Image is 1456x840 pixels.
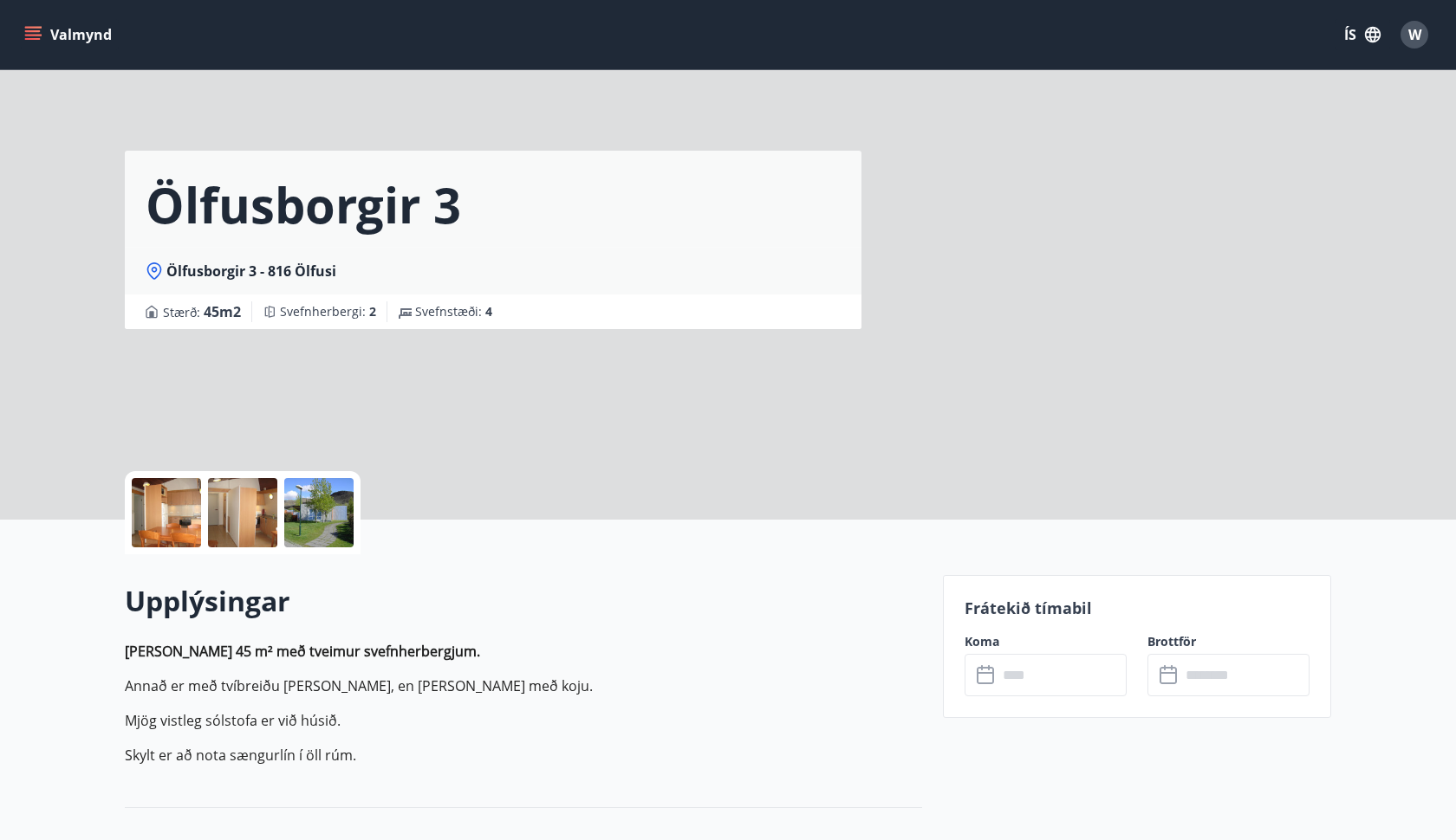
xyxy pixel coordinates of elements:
[125,675,922,696] p: Annað er með tví­breiðu [PERSON_NAME], en [PERSON_NAME] með koju.
[125,582,922,620] h2: Upplýsingar
[204,302,241,321] span: 45 m2
[163,301,241,322] span: Stærð :
[21,19,119,50] button: menu
[485,303,492,320] span: 4
[415,303,492,320] span: Svefnstæði :
[146,171,461,237] h1: Ölfusborgir 3
[125,642,480,661] strong: [PERSON_NAME] 45 m² með tveimur svefn­her­bergjum.
[125,710,922,731] p: Mjög vistleg sólstofa er við húsið.
[166,262,336,281] span: Ölfusborgir 3 - 816 Ölfusi
[125,745,922,766] p: Skylt er að nota sængurlín í öll rúm.
[1394,14,1435,55] button: W
[280,303,376,320] span: Svefnherbergi :
[1147,633,1310,650] label: Brottför
[369,303,376,320] span: 2
[965,633,1127,650] label: Koma
[965,597,1310,619] p: Frátekið tímabil
[1408,25,1421,44] span: W
[1335,19,1390,50] button: ÍS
